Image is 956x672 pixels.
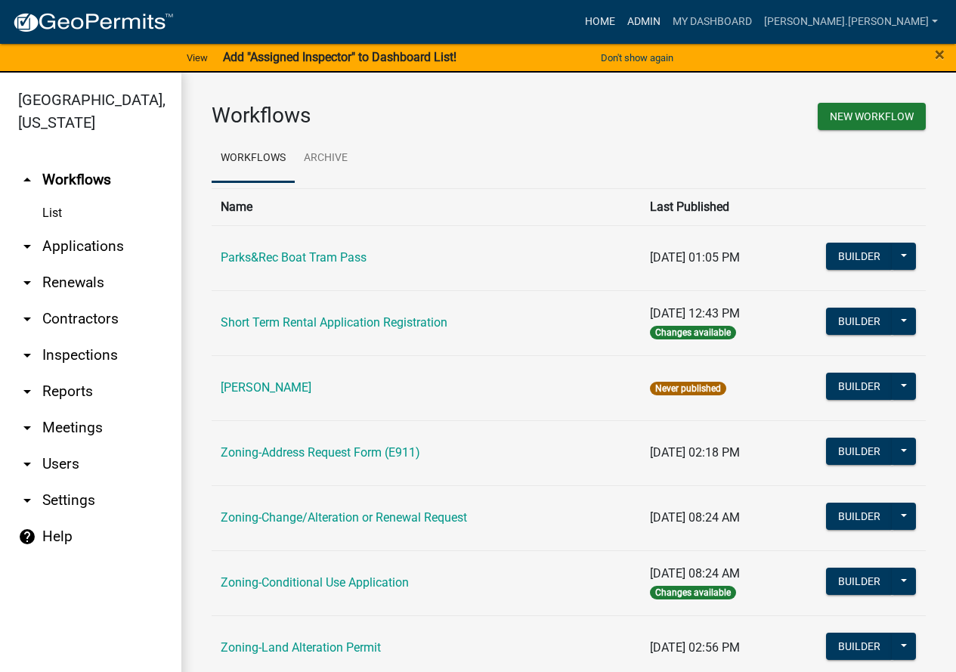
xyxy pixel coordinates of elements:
[826,438,893,465] button: Builder
[650,306,740,321] span: [DATE] 12:43 PM
[826,568,893,595] button: Builder
[212,188,641,225] th: Name
[18,274,36,292] i: arrow_drop_down
[221,250,367,265] a: Parks&Rec Boat Tram Pass
[826,633,893,660] button: Builder
[650,382,726,395] span: Never published
[650,586,736,599] span: Changes available
[667,8,758,36] a: My Dashboard
[181,45,214,70] a: View
[212,103,558,129] h3: Workflows
[579,8,621,36] a: Home
[650,640,740,655] span: [DATE] 02:56 PM
[826,308,893,335] button: Builder
[18,528,36,546] i: help
[18,346,36,364] i: arrow_drop_down
[221,640,381,655] a: Zoning-Land Alteration Permit
[621,8,667,36] a: Admin
[18,491,36,509] i: arrow_drop_down
[826,373,893,400] button: Builder
[818,103,926,130] button: New Workflow
[18,310,36,328] i: arrow_drop_down
[18,455,36,473] i: arrow_drop_down
[826,503,893,530] button: Builder
[595,45,679,70] button: Don't show again
[826,243,893,270] button: Builder
[221,315,447,330] a: Short Term Rental Application Registration
[221,445,420,460] a: Zoning-Address Request Form (E911)
[650,566,740,581] span: [DATE] 08:24 AM
[221,380,311,395] a: [PERSON_NAME]
[641,188,816,225] th: Last Published
[650,445,740,460] span: [DATE] 02:18 PM
[212,135,295,183] a: Workflows
[935,44,945,65] span: ×
[18,171,36,189] i: arrow_drop_up
[221,575,409,590] a: Zoning-Conditional Use Application
[18,382,36,401] i: arrow_drop_down
[650,250,740,265] span: [DATE] 01:05 PM
[295,135,357,183] a: Archive
[18,237,36,255] i: arrow_drop_down
[221,510,467,525] a: Zoning-Change/Alteration or Renewal Request
[758,8,944,36] a: [PERSON_NAME].[PERSON_NAME]
[223,50,456,64] strong: Add "Assigned Inspector" to Dashboard List!
[18,419,36,437] i: arrow_drop_down
[650,510,740,525] span: [DATE] 08:24 AM
[650,326,736,339] span: Changes available
[935,45,945,63] button: Close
